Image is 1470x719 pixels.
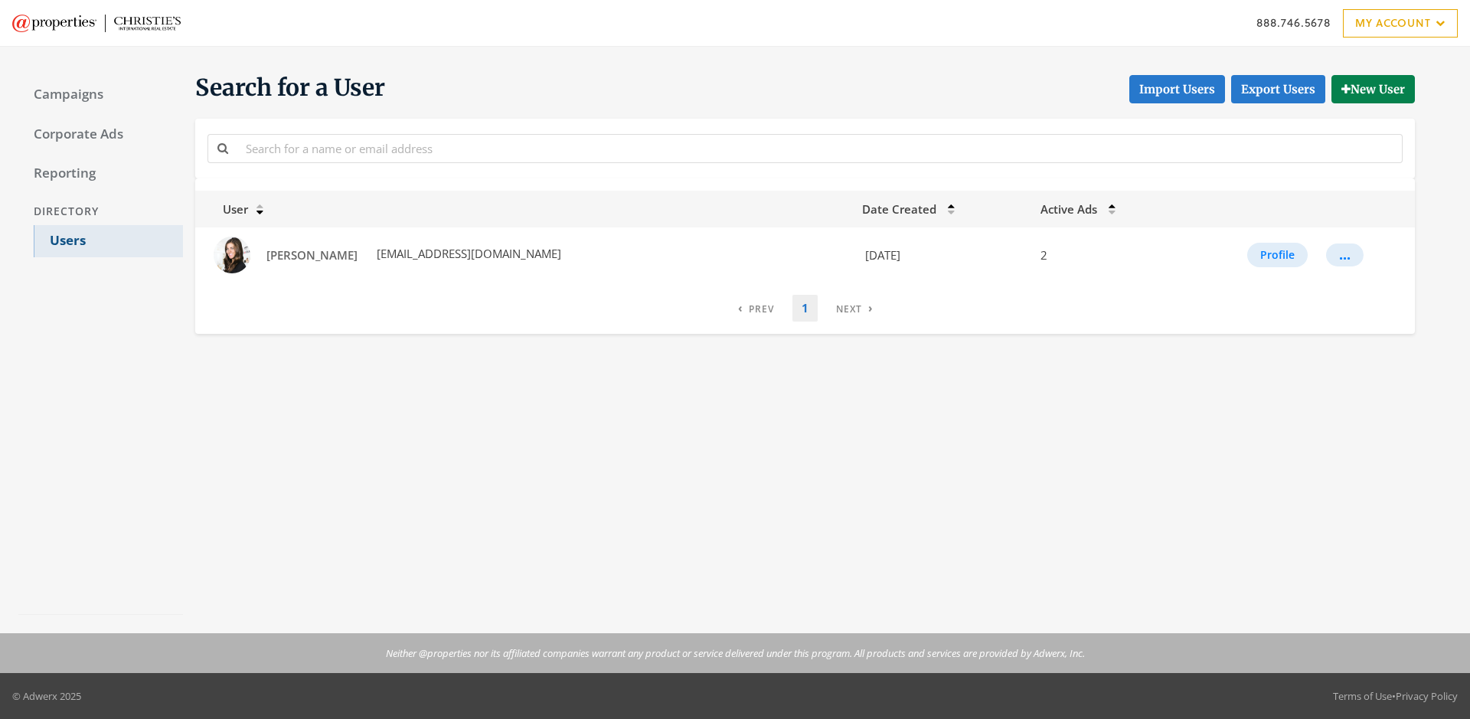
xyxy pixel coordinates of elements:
[18,79,183,111] a: Campaigns
[18,158,183,190] a: Reporting
[1247,243,1308,267] button: Profile
[204,201,248,217] span: User
[18,198,183,226] div: Directory
[1231,75,1325,103] a: Export Users
[12,15,181,32] img: Adwerx
[1333,689,1392,703] a: Terms of Use
[12,688,81,704] p: © Adwerx 2025
[195,73,385,103] span: Search for a User
[729,295,882,322] nav: pagination
[1031,227,1179,283] td: 2
[18,119,183,151] a: Corporate Ads
[374,246,561,261] span: [EMAIL_ADDRESS][DOMAIN_NAME]
[1331,75,1415,103] button: New User
[1396,689,1458,703] a: Privacy Policy
[237,134,1403,162] input: Search for a name or email address
[214,237,250,273] img: Nicole Dahl profile
[1256,15,1331,31] a: 888.746.5678
[217,142,228,154] i: Search for a name or email address
[862,201,936,217] span: Date Created
[266,247,358,263] span: [PERSON_NAME]
[1040,201,1097,217] span: Active Ads
[1339,254,1351,256] div: ...
[34,225,183,257] a: Users
[1333,688,1458,704] div: •
[1326,243,1364,266] button: ...
[1343,9,1458,38] a: My Account
[256,241,367,270] a: [PERSON_NAME]
[853,227,1031,283] td: [DATE]
[792,295,818,322] a: 1
[386,645,1085,661] p: Neither @properties nor its affiliated companies warrant any product or service delivered under t...
[1129,75,1225,103] button: Import Users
